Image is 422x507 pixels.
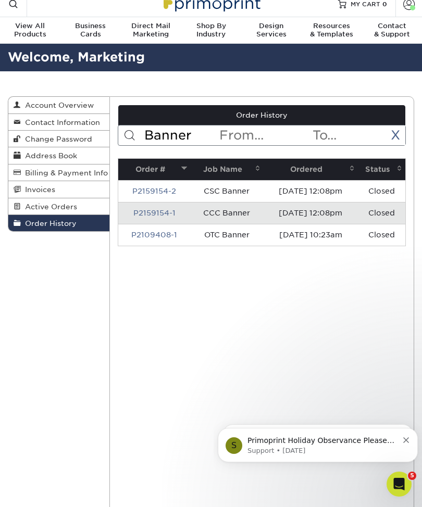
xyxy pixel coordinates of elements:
[8,198,109,215] a: Active Orders
[214,406,422,479] iframe: Intercom notifications message
[120,22,181,39] div: Marketing
[8,114,109,131] a: Contact Information
[358,224,405,246] td: Closed
[264,224,358,246] td: [DATE] 10:23am
[181,22,241,30] span: Shop By
[21,101,94,109] span: Account Overview
[3,475,89,503] iframe: Google Customer Reviews
[358,202,405,224] td: Closed
[21,151,77,160] span: Address Book
[8,181,109,198] a: Invoices
[131,231,177,239] a: P2109408-1
[190,180,264,202] td: CSC Banner
[264,159,358,180] th: Ordered
[241,22,302,39] div: Services
[241,17,302,45] a: DesignServices
[118,105,405,125] a: Order History
[132,187,176,195] a: P2159154-2
[181,17,241,45] a: Shop ByIndustry
[302,17,362,45] a: Resources& Templates
[60,17,121,45] a: BusinessCards
[218,125,312,145] input: From...
[241,22,302,30] span: Design
[120,17,181,45] a: Direct MailMarketing
[362,22,422,30] span: Contact
[190,159,264,180] th: Job Name
[362,17,422,45] a: Contact& Support
[408,472,416,480] span: 5
[264,202,358,224] td: [DATE] 12:08pm
[302,22,362,39] div: & Templates
[362,22,422,39] div: & Support
[21,202,77,211] span: Active Orders
[264,180,358,202] td: [DATE] 12:08pm
[21,169,108,177] span: Billing & Payment Info
[190,202,264,224] td: CCC Banner
[8,215,109,231] a: Order History
[21,135,92,143] span: Change Password
[302,22,362,30] span: Resources
[181,22,241,39] div: Industry
[21,185,55,194] span: Invoices
[387,472,412,497] iframe: Intercom live chat
[8,97,109,113] a: Account Overview
[60,22,121,39] div: Cards
[358,159,405,180] th: Status
[8,164,109,181] a: Billing & Payment Info
[8,131,109,147] a: Change Password
[312,125,405,145] input: To...
[133,209,176,217] a: P2159154-1
[190,224,264,246] td: OTC Banner
[21,118,100,126] span: Contact Information
[358,180,405,202] td: Closed
[120,22,181,30] span: Direct Mail
[118,159,190,180] th: Order #
[60,22,121,30] span: Business
[391,128,400,143] a: X
[143,125,218,145] input: Search Orders...
[21,219,77,227] span: Order History
[8,147,109,164] a: Address Book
